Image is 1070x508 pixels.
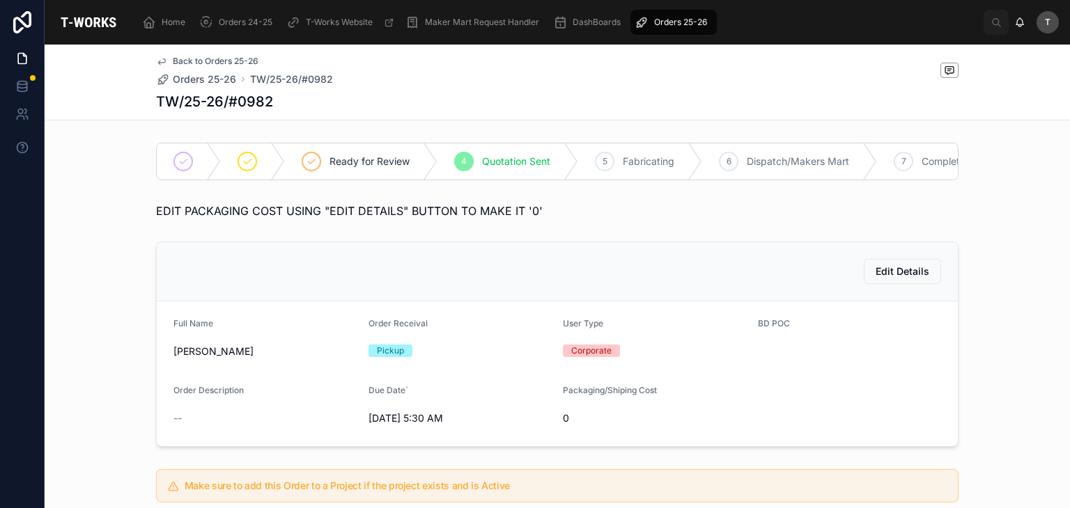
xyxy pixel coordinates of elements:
span: BD POC [758,318,790,328]
a: Orders 25-26 [630,10,717,35]
a: Orders 24-25 [195,10,282,35]
span: Home [162,17,185,28]
span: Dispatch/Makers Mart [747,154,849,168]
span: Complete [922,154,966,168]
button: Edit Details [864,259,941,284]
a: Maker Mart Request Handler [401,10,549,35]
span: Back to Orders 25-26 [173,56,258,67]
span: User Type [563,318,603,328]
span: Full Name [173,318,213,328]
div: Corporate [571,344,612,357]
a: TW/25-26/#0982 [250,72,333,86]
span: EDIT PACKAGING COST USING "EDIT DETAILS" BUTTON TO MAKE IT '0' [156,204,543,218]
span: Ready for Review [329,154,410,168]
span: Fabricating [623,154,674,168]
span: Edit Details [876,264,929,278]
span: Quotation Sent [482,154,550,168]
h5: Make sure to add this Order to a Project if the project exists and is Active [185,481,947,491]
span: Orders 24-25 [219,17,272,28]
span: T-Works Website [306,17,373,28]
img: App logo [56,11,121,33]
span: Maker Mart Request Handler [425,17,539,28]
span: Order Receival [369,318,428,328]
span: Order Description [173,385,244,395]
span: Due Date` [369,385,408,395]
span: 0 [563,411,747,425]
div: Pickup [377,344,404,357]
a: DashBoards [549,10,630,35]
span: [DATE] 5:30 AM [369,411,552,425]
a: Back to Orders 25-26 [156,56,258,67]
span: 6 [727,156,731,167]
span: -- [173,411,182,425]
a: Home [138,10,195,35]
span: T [1045,17,1050,28]
span: [PERSON_NAME] [173,344,357,358]
span: Orders 25-26 [654,17,707,28]
h1: TW/25-26/#0982 [156,92,273,111]
a: Orders 25-26 [156,72,236,86]
div: scrollable content [132,7,984,38]
a: T-Works Website [282,10,401,35]
span: 4 [461,156,467,167]
span: DashBoards [573,17,621,28]
span: 7 [901,156,906,167]
span: Orders 25-26 [173,72,236,86]
span: Packaging/Shiping Cost [563,385,657,395]
span: 5 [603,156,607,167]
